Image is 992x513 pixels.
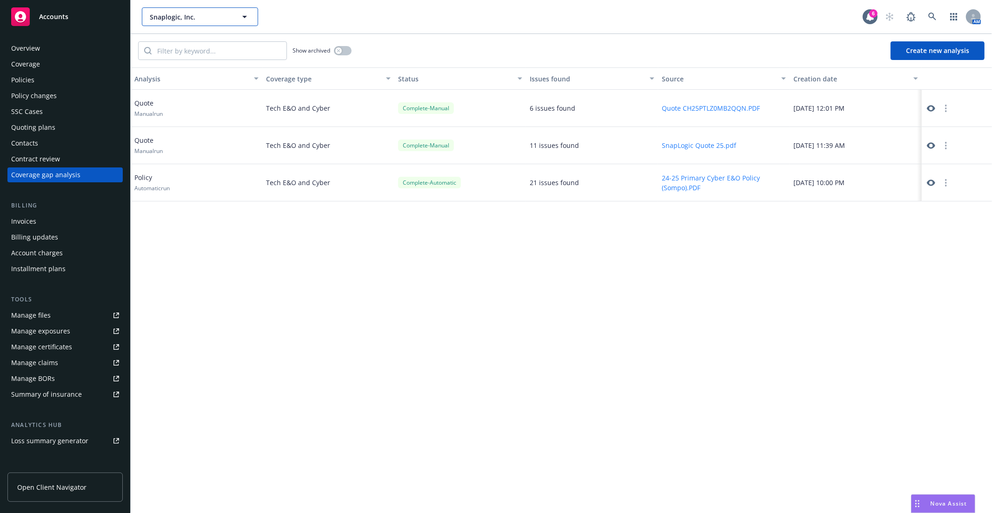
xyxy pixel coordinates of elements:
div: Issues found [530,74,644,84]
span: Manual run [134,110,163,118]
span: Open Client Navigator [17,482,87,492]
a: Accounts [7,4,123,30]
a: Account charges [7,246,123,260]
div: Manage BORs [11,371,55,386]
a: Contract review [7,152,123,167]
div: Policy [134,173,170,192]
a: Loss summary generator [7,433,123,448]
div: 6 issues found [530,103,575,113]
a: Start snowing [880,7,899,26]
button: Source [658,67,790,90]
div: Source [662,74,776,84]
div: Overview [11,41,40,56]
div: Summary of insurance [11,387,82,402]
div: [DATE] 11:39 AM [790,127,921,164]
div: [DATE] 10:00 PM [790,164,921,201]
a: Report a Bug [902,7,920,26]
div: Coverage type [266,74,380,84]
div: Coverage gap analysis [11,167,80,182]
button: Issues found [526,67,658,90]
div: Policy changes [11,88,57,103]
span: Snaplogic, Inc. [150,12,230,22]
a: Coverage gap analysis [7,167,123,182]
button: Creation date [790,67,921,90]
a: Contacts [7,136,123,151]
button: Snaplogic, Inc. [142,7,258,26]
span: Automatic run [134,184,170,192]
div: SSC Cases [11,104,43,119]
div: [DATE] 12:01 PM [790,90,921,127]
div: Contacts [11,136,38,151]
span: Nova Assist [931,500,967,507]
input: Filter by keyword... [152,42,286,60]
div: Invoices [11,214,36,229]
button: Create new analysis [891,41,985,60]
a: Billing updates [7,230,123,245]
div: Coverage [11,57,40,72]
div: 11 issues found [530,140,579,150]
div: Drag to move [912,495,923,513]
div: Contract review [11,152,60,167]
a: SSC Cases [7,104,123,119]
a: Installment plans [7,261,123,276]
div: Billing updates [11,230,58,245]
div: Manage files [11,308,51,323]
div: Manage claims [11,355,58,370]
span: Show archived [293,47,330,54]
a: Coverage [7,57,123,72]
div: Complete - Manual [398,140,454,151]
button: Nova Assist [911,494,975,513]
button: 24-25 Primary Cyber E&O Policy (Sompo).PDF [662,173,786,193]
button: Coverage type [262,67,394,90]
button: SnapLogic Quote 25.pdf [662,140,736,150]
div: 6 [869,9,878,18]
div: Quote [134,135,163,155]
span: Accounts [39,13,68,20]
div: 21 issues found [530,178,579,187]
div: Tech E&O and Cyber [262,127,394,164]
div: Quoting plans [11,120,55,135]
a: Manage files [7,308,123,323]
a: Policy changes [7,88,123,103]
button: Analysis [131,67,262,90]
div: Loss summary generator [11,433,88,448]
div: Analysis [134,74,248,84]
a: Summary of insurance [7,387,123,402]
a: Quoting plans [7,120,123,135]
a: Manage certificates [7,340,123,354]
div: Analytics hub [7,420,123,430]
a: Manage exposures [7,324,123,339]
a: Search [923,7,942,26]
a: Overview [7,41,123,56]
div: Tech E&O and Cyber [262,90,394,127]
div: Manage certificates [11,340,72,354]
button: Quote CH25PTLZ0MB2QQN.PDF [662,103,760,113]
div: Complete - Manual [398,102,454,114]
a: Policies [7,73,123,87]
div: Account charges [11,246,63,260]
div: Manage exposures [11,324,70,339]
div: Quote [134,98,163,118]
div: Tools [7,295,123,304]
div: Creation date [793,74,907,84]
span: Manual run [134,147,163,155]
svg: Search [144,47,152,54]
div: Status [398,74,512,84]
a: Manage claims [7,355,123,370]
div: Complete - Automatic [398,177,461,188]
div: Policies [11,73,34,87]
div: Tech E&O and Cyber [262,164,394,201]
button: Status [394,67,526,90]
div: Installment plans [11,261,66,276]
div: Billing [7,201,123,210]
a: Switch app [945,7,963,26]
a: Invoices [7,214,123,229]
a: Manage BORs [7,371,123,386]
